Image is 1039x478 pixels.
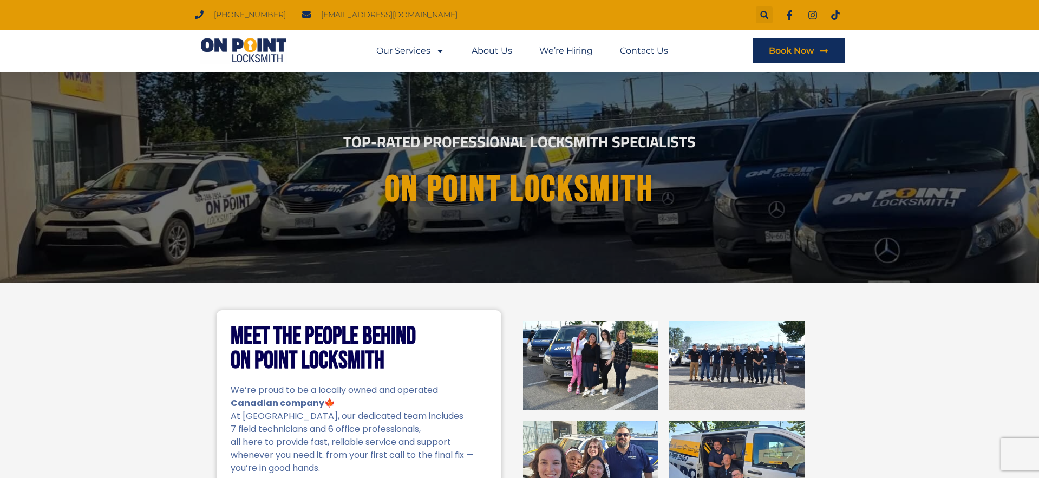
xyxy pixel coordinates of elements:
a: Contact Us [620,38,668,63]
h2: Meet the People Behind On Point Locksmith [231,324,487,373]
a: About Us [472,38,512,63]
p: you’re in good hands. [231,462,487,475]
p: 🍁 At [GEOGRAPHIC_DATA], our dedicated team includes [231,397,487,423]
p: 7 field technicians and 6 office professionals, [231,423,487,436]
span: [EMAIL_ADDRESS][DOMAIN_NAME] [318,8,458,22]
p: whenever you need it. from your first call to the final fix — [231,449,487,462]
img: On Point Locksmith Port Coquitlam, BC 2 [669,321,805,410]
p: We’re proud to be a locally owned and operated [231,384,487,397]
a: We’re Hiring [539,38,593,63]
span: Book Now [769,47,814,55]
p: all here to provide fast, reliable service and support [231,436,487,449]
h2: Top-Rated Professional Locksmith Specialists [219,134,821,149]
h1: On point Locksmith [228,169,812,210]
img: On Point Locksmith Port Coquitlam, BC 1 [523,321,658,410]
a: Our Services [376,38,445,63]
strong: Canadian company [231,397,324,409]
a: Book Now [753,38,845,63]
span: [PHONE_NUMBER] [211,8,286,22]
nav: Menu [376,38,668,63]
div: Search [756,6,773,23]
